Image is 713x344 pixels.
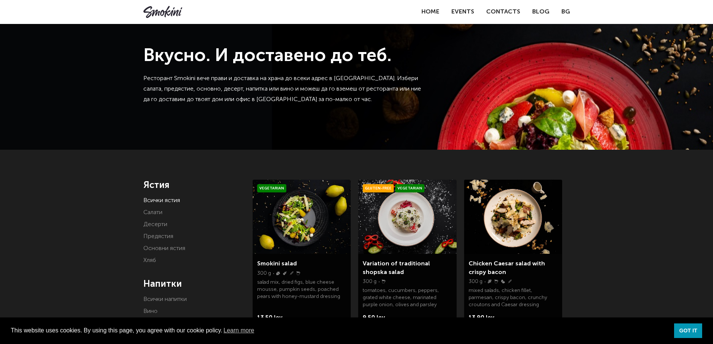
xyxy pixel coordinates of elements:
a: Предястия [143,234,173,240]
a: Всички напитки [143,296,187,302]
a: Хляб [143,258,156,264]
a: Contacts [486,9,520,15]
img: Nuts.svg [276,271,280,275]
span: This website uses cookies. By using this page, you agree with our cookie policy. [11,325,668,336]
p: 300 g [469,278,482,285]
p: 300 g [363,278,377,285]
span: 13.90 lev [469,313,499,323]
h4: Напитки [143,278,242,290]
p: mixed salads, chicken fillet, parmesan, crispy bacon, crunchy croutons and Caesar dressing [469,287,558,311]
p: salad mix, dried figs, blue cheese mousse, pumpkin seeds, poached pears with honey-mustard dressing [257,279,346,303]
a: Smokini salad [257,261,297,267]
a: learn more about cookies [222,325,255,336]
a: Events [451,9,474,15]
span: Gluten-free [363,184,394,192]
span: Vegetarian [257,184,286,192]
img: Fish.svg [488,280,491,283]
a: Home [421,9,439,15]
span: Vegetarian [395,184,424,192]
p: tomatoes, cucumbers, peppers, grated white cheese, marinated purple onion, olives and parsley [363,287,452,311]
a: Variation of traditional shopska salad [363,261,430,275]
img: a0bd2dfa7939bea41583f5152c5e58f3001739ca23e674f59b2584116c8911d2.jpeg [464,180,562,254]
img: Eggs.svg [501,280,505,283]
img: Milk.svg [382,280,386,283]
a: BG [561,7,570,17]
a: Салати [143,210,162,216]
img: Wheat.svg [290,271,293,275]
a: Blog [532,9,549,15]
span: 13.50 lev [257,313,287,323]
a: Вино [143,308,158,314]
img: Smokini_Winter_Menu_21.jpg [253,180,351,254]
img: Milk.svg [296,271,300,275]
p: Ресторант Smokini вече прави и доставка на храна до всеки адрес в [GEOGRAPHIC_DATA]. Избери салат... [143,73,424,105]
a: Chicken Caesar salad with crispy bacon [469,261,545,275]
a: Десерти [143,222,167,228]
img: Milk.svg [494,280,498,283]
span: 9.50 lev [363,313,393,323]
h1: Вкусно. И доставено до теб. [143,45,424,67]
a: dismiss cookie message [674,323,702,338]
h4: Ястия [143,180,242,191]
img: Wheat.svg [508,280,512,283]
a: Основни ястия [143,246,185,252]
img: Smokini_Winter_Menu_6.jpg [358,180,456,254]
p: 300 g [257,270,271,277]
a: Всички ястия [143,198,180,204]
img: Sinape.svg [283,271,287,275]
